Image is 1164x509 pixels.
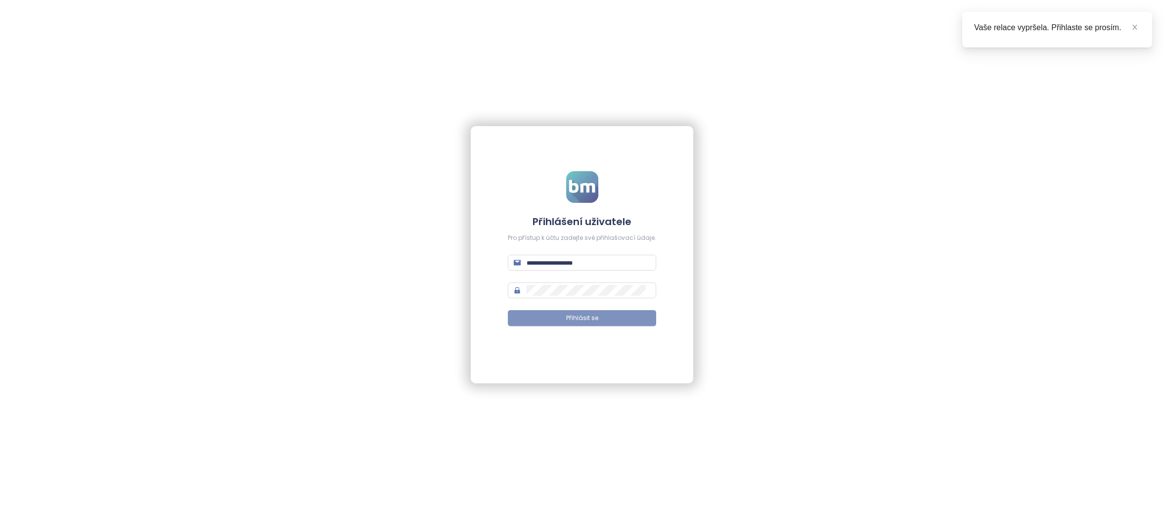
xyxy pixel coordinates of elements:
span: mail [514,259,521,266]
img: logo [566,171,598,203]
h4: Přihlášení uživatele [508,215,656,229]
span: lock [514,287,521,294]
span: close [1131,24,1138,31]
div: Vaše relace vypršela. Přihlaste se prosím. [974,22,1140,34]
span: Přihlásit se [566,314,598,323]
div: Pro přístup k účtu zadejte své přihlašovací údaje. [508,233,656,243]
button: Přihlásit se [508,310,656,326]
